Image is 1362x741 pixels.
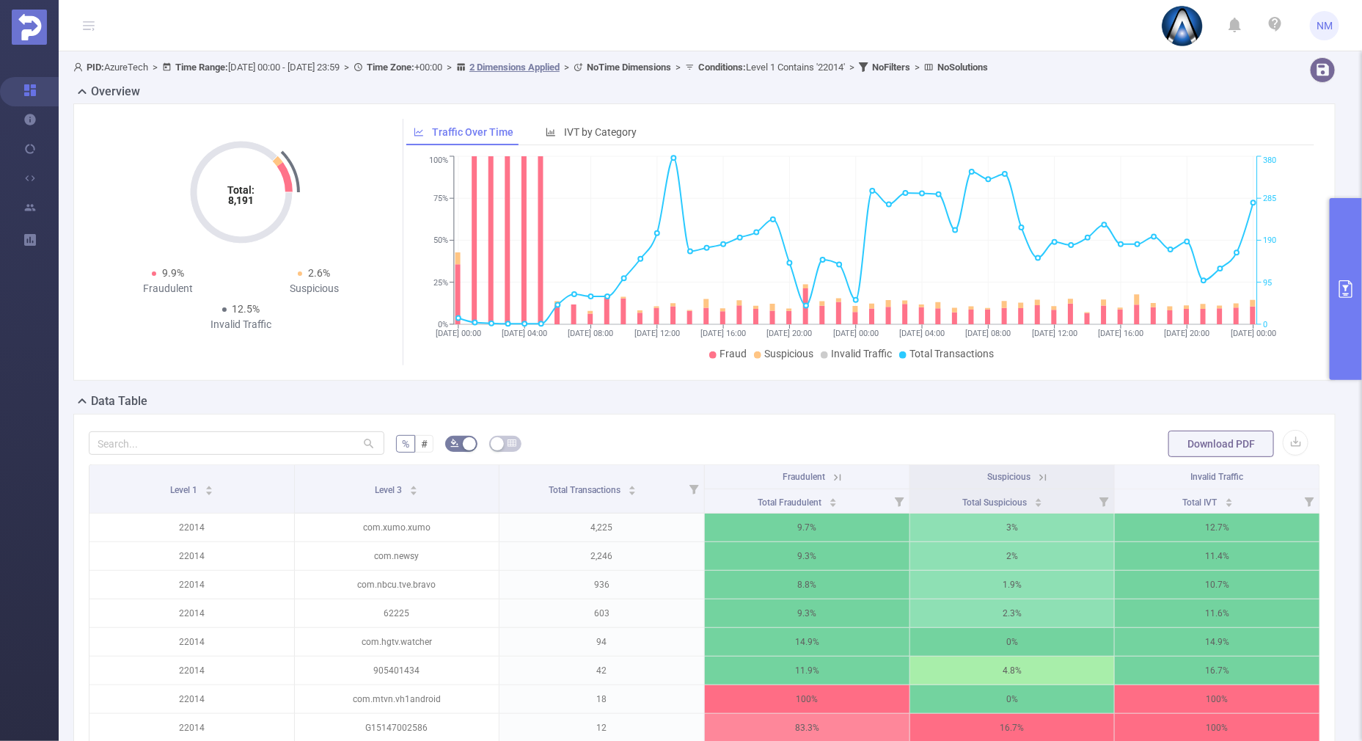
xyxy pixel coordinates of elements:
[963,497,1030,508] span: Total Suspicious
[764,348,813,359] span: Suspicious
[1032,329,1077,338] tspan: [DATE] 12:00
[241,281,388,296] div: Suspicious
[205,489,213,494] i: icon: caret-down
[499,571,704,599] p: 936
[295,657,499,685] p: 905401434
[89,657,294,685] p: 22014
[295,599,499,627] p: 62225
[89,571,294,599] p: 22014
[414,127,424,137] i: icon: line-chart
[1115,628,1319,656] p: 14.9%
[549,485,623,495] span: Total Transactions
[367,62,414,73] b: Time Zone:
[1225,501,1233,505] i: icon: caret-down
[634,329,680,338] tspan: [DATE] 12:00
[889,489,909,513] i: Filter menu
[295,571,499,599] p: com.nbcu.tve.bravo
[720,348,747,359] span: Fraud
[671,62,685,73] span: >
[402,438,409,450] span: %
[629,483,637,488] i: icon: caret-up
[91,393,147,410] h2: Data Table
[95,281,241,296] div: Fraudulent
[705,685,909,713] p: 100%
[829,496,838,505] div: Sort
[308,267,330,279] span: 2.6%
[910,542,1115,570] p: 2%
[1115,599,1319,627] p: 11.6%
[228,194,254,206] tspan: 8,191
[89,599,294,627] p: 22014
[1263,320,1267,329] tspan: 0
[295,542,499,570] p: com.newsy
[705,571,909,599] p: 8.8%
[1094,489,1114,513] i: Filter menu
[499,628,704,656] p: 94
[1115,657,1319,685] p: 16.7%
[1299,489,1319,513] i: Filter menu
[429,156,448,166] tspan: 100%
[89,514,294,541] p: 22014
[469,62,560,73] u: 2 Dimensions Applied
[89,431,384,455] input: Search...
[1191,472,1244,482] span: Invalid Traffic
[12,10,47,45] img: Protected Media
[705,628,909,656] p: 14.9%
[700,329,746,338] tspan: [DATE] 16:00
[1115,571,1319,599] p: 10.7%
[758,497,824,508] span: Total Fraudulent
[162,267,184,279] span: 9.9%
[1263,236,1276,246] tspan: 190
[432,126,513,138] span: Traffic Over Time
[436,329,481,338] tspan: [DATE] 00:00
[168,317,315,332] div: Invalid Traffic
[433,236,448,246] tspan: 50%
[910,62,924,73] span: >
[1263,194,1276,203] tspan: 285
[1098,329,1143,338] tspan: [DATE] 16:00
[872,62,910,73] b: No Filters
[89,628,294,656] p: 22014
[438,320,448,329] tspan: 0%
[1115,685,1319,713] p: 100%
[910,571,1115,599] p: 1.9%
[1317,11,1333,40] span: NM
[170,485,199,495] span: Level 1
[1183,497,1220,508] span: Total IVT
[937,62,988,73] b: No Solutions
[1035,501,1043,505] i: icon: caret-down
[205,483,213,492] div: Sort
[833,329,879,338] tspan: [DATE] 00:00
[1225,496,1234,505] div: Sort
[845,62,859,73] span: >
[830,501,838,505] i: icon: caret-down
[831,348,892,359] span: Invalid Traffic
[499,599,704,627] p: 603
[175,62,228,73] b: Time Range:
[499,542,704,570] p: 2,246
[629,489,637,494] i: icon: caret-down
[73,62,87,72] i: icon: user
[295,628,499,656] p: com.hgtv.watcher
[89,542,294,570] p: 22014
[233,303,260,315] span: 12.5%
[433,194,448,203] tspan: 75%
[684,465,704,513] i: Filter menu
[409,483,418,492] div: Sort
[1225,496,1233,500] i: icon: caret-up
[783,472,825,482] span: Fraudulent
[295,685,499,713] p: com.mtvn.vh1android
[564,126,637,138] span: IVT by Category
[499,657,704,685] p: 42
[909,348,994,359] span: Total Transactions
[73,62,988,73] span: AzureTech [DATE] 00:00 - [DATE] 23:59 +00:00
[1035,496,1043,500] i: icon: caret-up
[910,628,1115,656] p: 0%
[205,483,213,488] i: icon: caret-up
[1115,542,1319,570] p: 11.4%
[1115,514,1319,541] p: 12.7%
[910,599,1115,627] p: 2.3%
[410,483,418,488] i: icon: caret-up
[1231,329,1276,338] tspan: [DATE] 00:00
[705,514,909,541] p: 9.7%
